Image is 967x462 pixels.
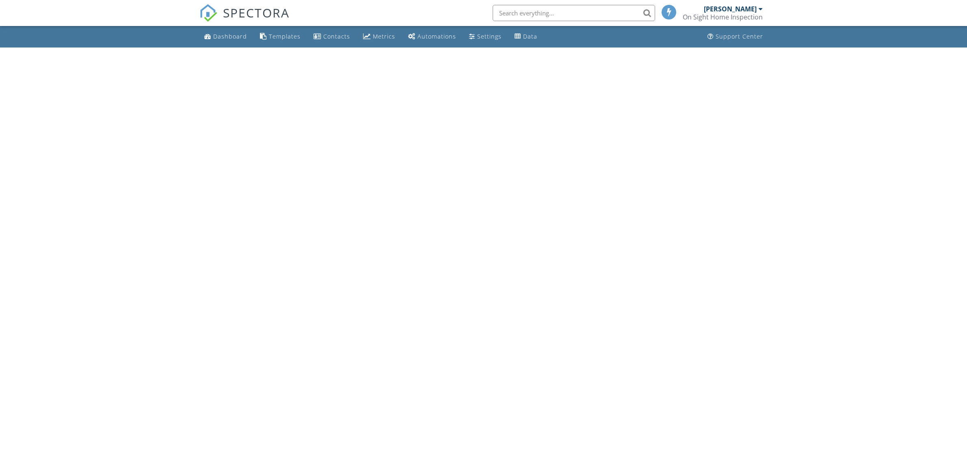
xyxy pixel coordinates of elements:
div: Dashboard [213,32,247,40]
div: Contacts [323,32,350,40]
div: On Sight Home Inspection [683,13,763,21]
div: Automations [418,32,456,40]
a: Support Center [704,29,766,44]
div: Settings [477,32,502,40]
a: Metrics [360,29,398,44]
div: Templates [269,32,301,40]
a: Contacts [310,29,353,44]
a: Templates [257,29,304,44]
input: Search everything... [493,5,655,21]
a: Automations (Basic) [405,29,459,44]
a: SPECTORA [199,11,290,28]
a: Dashboard [201,29,250,44]
span: SPECTORA [223,4,290,21]
img: The Best Home Inspection Software - Spectora [199,4,217,22]
div: Metrics [373,32,395,40]
a: Settings [466,29,505,44]
div: [PERSON_NAME] [704,5,757,13]
div: Support Center [716,32,763,40]
div: Data [523,32,537,40]
a: Data [511,29,541,44]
